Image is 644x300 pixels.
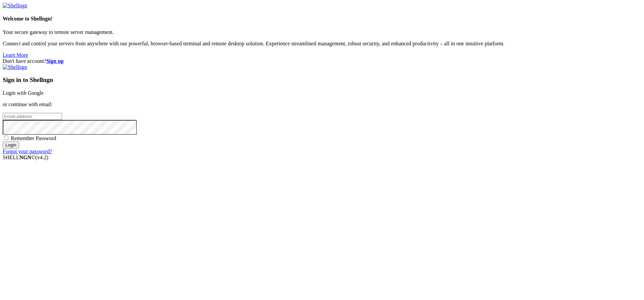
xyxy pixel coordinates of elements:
img: Shellngn [3,3,27,9]
p: Your secure gateway to remote server management. [3,29,641,35]
div: Don't have account? [3,58,641,64]
p: Connect and control your servers from anywhere with our powerful, browser-based terminal and remo... [3,41,641,47]
b: NGN [19,155,32,160]
input: Remember Password [4,136,8,140]
span: 4.2.0 [36,155,49,160]
a: Learn More [3,52,28,58]
h3: Sign in to Shellngn [3,76,641,84]
a: Forgot your password? [3,148,52,154]
span: SHELL © [3,155,48,160]
span: Remember Password [11,135,56,141]
input: Email address [3,113,62,120]
p: or continue with email: [3,101,641,108]
img: Shellngn [3,64,27,70]
input: Login [3,141,19,148]
a: Sign up [46,58,64,64]
a: Login with Google [3,90,44,96]
h4: Welcome to Shellngn! [3,16,641,22]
